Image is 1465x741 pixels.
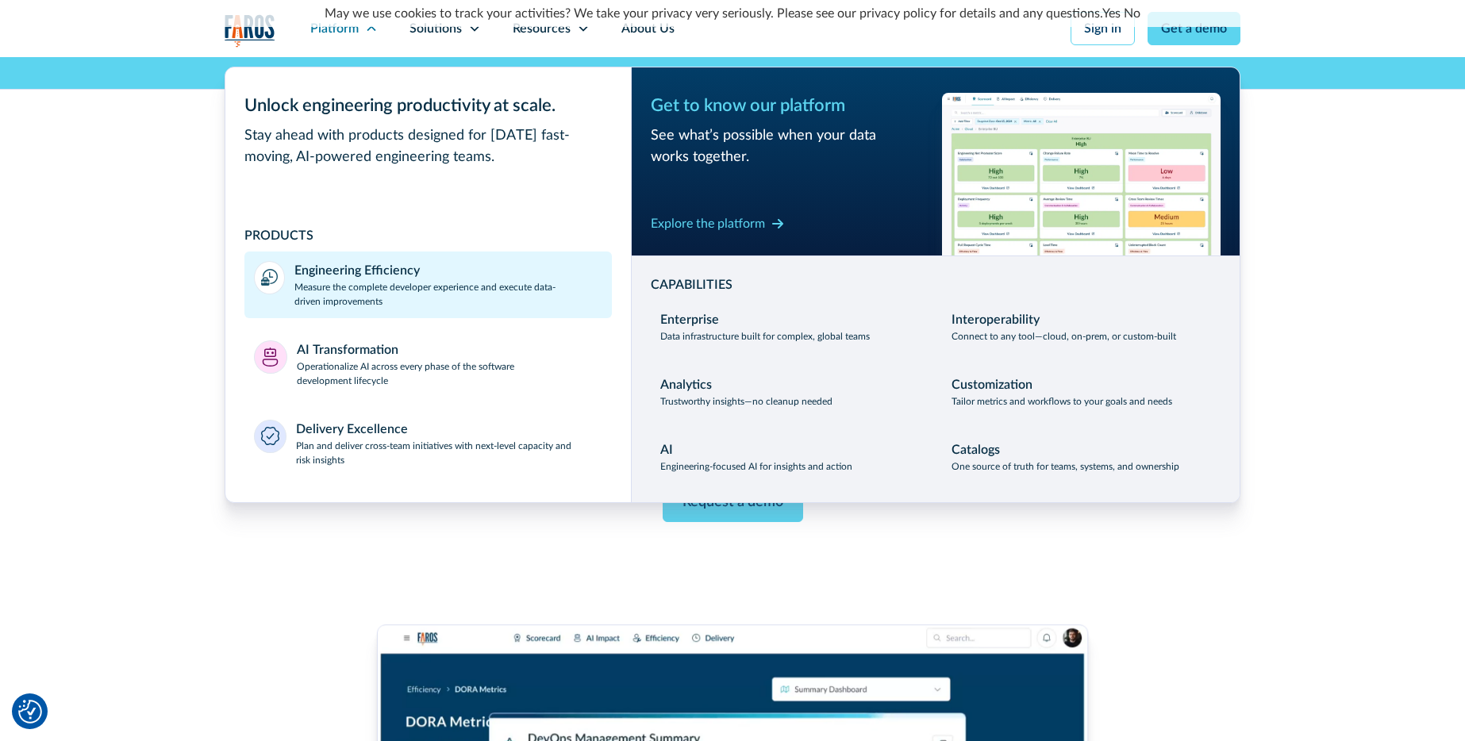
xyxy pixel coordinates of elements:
div: Customization [952,375,1032,394]
button: Cookie Settings [18,700,42,724]
a: CatalogsOne source of truth for teams, systems, and ownership [942,431,1221,483]
div: Unlock engineering productivity at scale. [244,93,612,119]
div: Resources [513,19,571,38]
a: home [225,14,275,47]
img: Workflow productivity trends heatmap chart [942,93,1221,255]
p: Tailor metrics and workflows to your goals and needs [952,394,1172,409]
a: AI TransformationOperationalize AI across every phase of the software development lifecycle [244,331,612,397]
p: Measure the complete developer experience and execute data-driven improvements [294,280,602,309]
div: Engineering Efficiency [294,261,420,280]
p: Plan and deliver cross-team initiatives with next-level capacity and risk insights [296,439,603,467]
p: Trustworthy insights—no cleanup needed [660,394,832,409]
a: InteroperabilityConnect to any tool—cloud, on-prem, or custom-built [942,301,1221,353]
p: Data infrastructure built for complex, global teams [660,329,870,344]
a: AIEngineering-focused AI for insights and action [651,431,929,483]
div: PRODUCTS [244,226,612,245]
a: Explore the platform [651,211,784,236]
a: Yes [1102,7,1121,20]
a: AnalyticsTrustworthy insights—no cleanup needed [651,366,929,418]
nav: Platform [225,57,1240,503]
a: CustomizationTailor metrics and workflows to your goals and needs [942,366,1221,418]
div: See what’s possible when your data works together. [651,125,929,168]
div: CAPABILITIES [651,275,1221,294]
a: EnterpriseData infrastructure built for complex, global teams [651,301,929,353]
div: AI Transformation [297,340,398,359]
div: Stay ahead with products designed for [DATE] fast-moving, AI-powered engineering teams. [244,125,612,168]
p: One source of truth for teams, systems, and ownership [952,459,1179,474]
p: Operationalize AI across every phase of the software development lifecycle [297,359,603,388]
a: Delivery ExcellencePlan and deliver cross-team initiatives with next-level capacity and risk insi... [244,410,612,477]
div: Catalogs [952,440,1000,459]
div: Analytics [660,375,712,394]
a: No [1124,7,1140,20]
div: AI [660,440,673,459]
div: Get to know our platform [651,93,929,119]
p: Engineering-focused AI for insights and action [660,459,852,474]
a: Request a demo [663,483,803,522]
div: Solutions [410,19,462,38]
div: Platform [310,19,359,38]
div: Delivery Excellence [296,420,408,439]
a: Engineering EfficiencyMeasure the complete developer experience and execute data-driven improvements [244,251,612,318]
a: Sign in [1071,12,1135,45]
div: Interoperability [952,310,1040,329]
div: Enterprise [660,310,719,329]
div: Explore the platform [651,214,765,233]
a: Get a demo [1148,12,1240,45]
img: Revisit consent button [18,700,42,724]
img: Logo of the analytics and reporting company Faros. [225,14,275,47]
p: Connect to any tool—cloud, on-prem, or custom-built [952,329,1176,344]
